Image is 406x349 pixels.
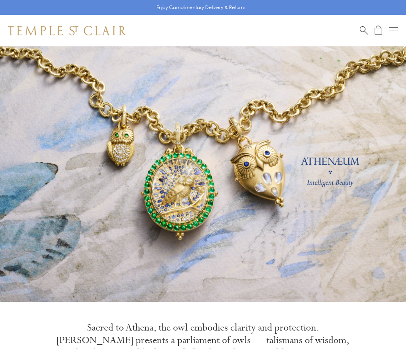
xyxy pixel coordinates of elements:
button: Open navigation [389,26,398,35]
a: Search [360,26,368,35]
img: Temple St. Clair [8,26,126,35]
p: Enjoy Complimentary Delivery & Returns [157,4,246,11]
a: Open Shopping Bag [375,26,382,35]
